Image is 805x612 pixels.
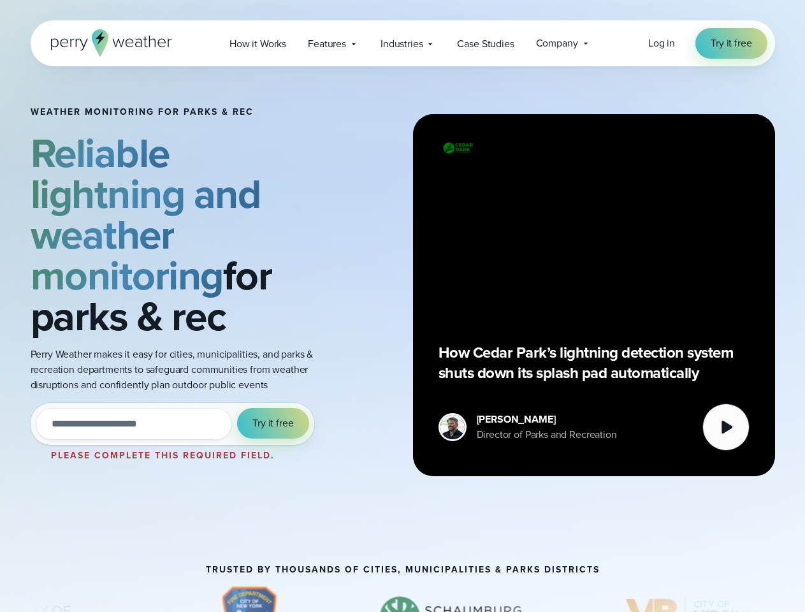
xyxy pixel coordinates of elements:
[237,408,308,439] button: Try it free
[206,565,600,575] h3: Trusted by thousands of cities, municipalities & parks districts
[648,36,675,50] span: Log in
[439,342,750,383] p: How Cedar Park’s lightning detection system shuts down its splash pad automatically
[446,31,525,57] a: Case Studies
[252,416,293,431] span: Try it free
[31,107,329,117] h1: Weather Monitoring for parks & rec
[711,36,751,51] span: Try it free
[31,123,261,305] strong: Reliable lightning and weather monitoring
[229,36,286,52] span: How it Works
[381,36,423,52] span: Industries
[536,36,578,51] span: Company
[308,36,346,52] span: Features
[219,31,297,57] a: How it Works
[477,412,617,427] div: [PERSON_NAME]
[51,449,275,462] label: Please complete this required field.
[457,36,514,52] span: Case Studies
[648,36,675,51] a: Log in
[31,133,329,337] h2: for parks & rec
[31,347,329,393] p: Perry Weather makes it easy for cities, municipalities, and parks & recreation departments to saf...
[440,415,465,439] img: Mike DeVito
[477,427,617,442] div: Director of Parks and Recreation
[439,140,477,156] img: City of Cedar Parks Logo
[695,28,767,59] a: Try it free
